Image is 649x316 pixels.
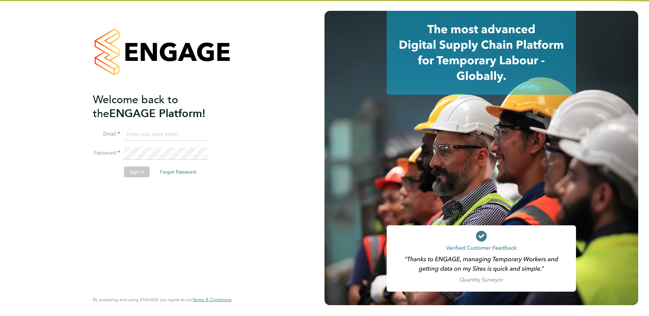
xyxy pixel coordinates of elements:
button: Forgot Password [154,166,201,177]
h2: ENGAGE Platform! [93,93,225,120]
a: Terms & Conditions [193,297,232,302]
label: Password [93,150,120,157]
span: Welcome back to the [93,93,178,120]
button: Sign In [124,166,150,177]
span: By accessing and using ENGAGE you agree to our [93,297,232,302]
input: Enter your work email... [124,129,208,141]
label: Email [93,131,120,138]
span: Terms & Conditions [193,297,232,302]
